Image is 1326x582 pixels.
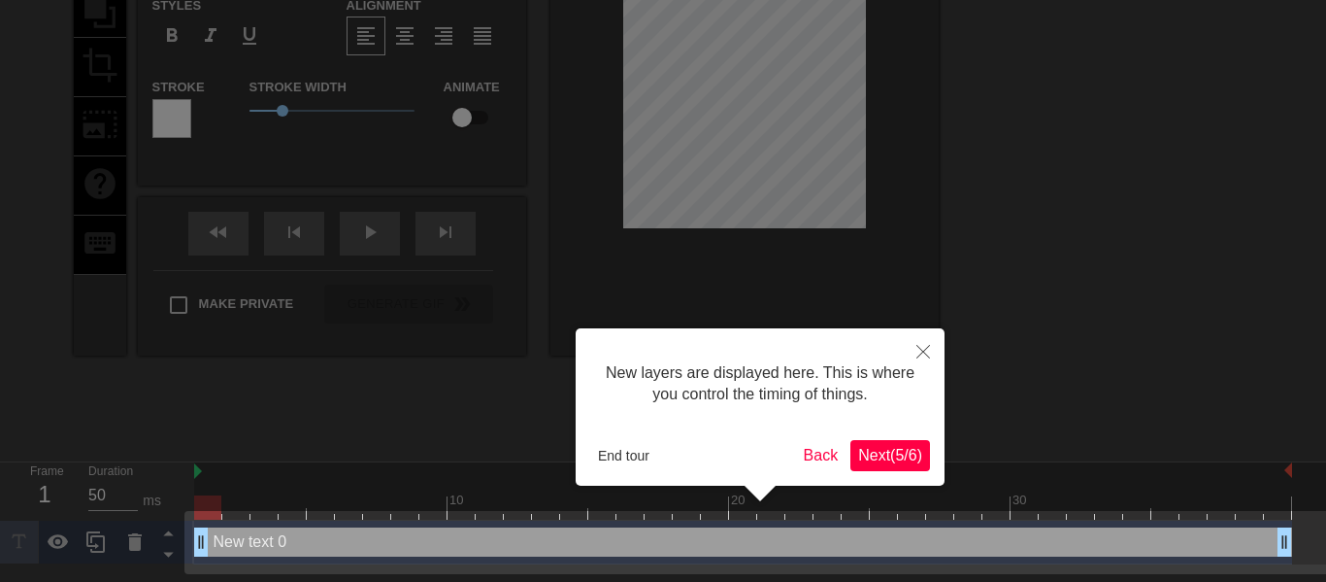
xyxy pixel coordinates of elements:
button: Next [850,440,930,471]
span: Next ( 5 / 6 ) [858,447,922,463]
button: Close [902,328,945,373]
button: Back [796,440,846,471]
button: End tour [590,441,657,470]
div: New layers are displayed here. This is where you control the timing of things. [590,343,930,426]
